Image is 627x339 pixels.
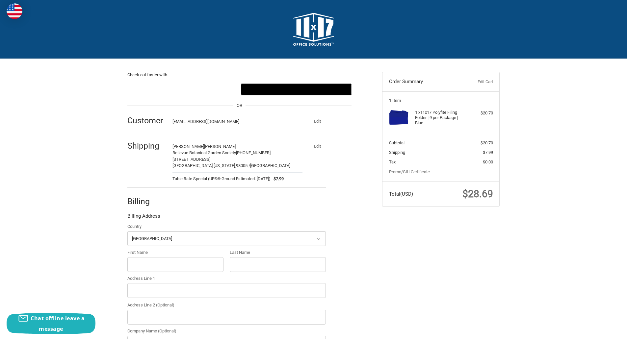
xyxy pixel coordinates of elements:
span: $20.70 [481,140,493,145]
span: Chat offline leave a message [31,315,85,332]
span: Tax [389,159,396,164]
span: [PERSON_NAME] [204,144,236,149]
span: 98005 / [236,163,250,168]
img: 11x17.com [293,13,334,46]
span: $7.99 [483,150,493,155]
span: $28.69 [462,188,493,200]
p: Check out faster with: [127,72,352,78]
button: Chat offline leave a message [7,313,95,334]
span: [GEOGRAPHIC_DATA] [250,163,290,168]
iframe: PayPal-paypal [127,84,238,95]
div: [EMAIL_ADDRESS][DOMAIN_NAME] [172,118,296,125]
span: [PHONE_NUMBER] [236,150,271,155]
span: Bellevue Botanical Garden Society [172,150,236,155]
span: Shipping [389,150,405,155]
img: duty and tax information for United States [7,3,22,19]
span: [US_STATE], [214,163,236,168]
span: [STREET_ADDRESS] [172,157,210,162]
label: Company Name [127,328,326,334]
small: (Optional) [158,328,176,333]
label: Last Name [230,249,326,256]
span: OR [233,102,246,109]
h2: Customer [127,115,166,126]
span: [GEOGRAPHIC_DATA], [172,163,214,168]
span: Subtotal [389,140,405,145]
label: Address Line 2 [127,302,326,308]
h3: Order Summary [389,79,460,85]
h3: 1 Item [389,98,493,103]
a: Edit Cart [460,79,493,85]
h4: 1 x 11x17 Polyfite Filing Folder | 9 per Package | Blue [415,110,465,126]
label: First Name [127,249,223,256]
small: (Optional) [156,303,174,307]
span: Total (USD) [389,191,413,197]
legend: Billing Address [127,212,160,223]
h2: Billing [127,196,166,206]
span: $0.00 [483,159,493,164]
span: [PERSON_NAME] [172,144,204,149]
label: Country [127,223,326,230]
a: Promo/Gift Certificate [389,169,430,174]
span: $7.99 [271,176,284,182]
h2: Shipping [127,141,166,151]
button: Edit [309,117,326,126]
label: Address Line 1 [127,275,326,282]
button: Google Pay [241,84,352,95]
button: Edit [309,142,326,151]
div: $20.70 [467,110,493,116]
span: Table Rate Special (UPS® Ground Estimated: [DATE]) [172,176,271,182]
